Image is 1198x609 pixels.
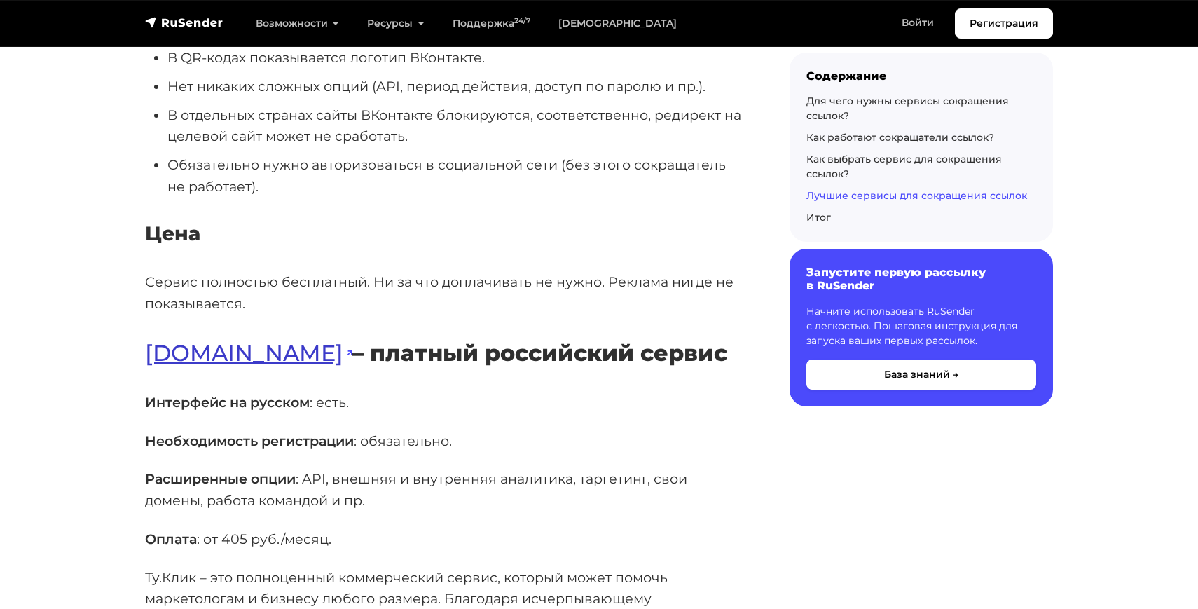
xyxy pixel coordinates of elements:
[514,16,530,25] sup: 24/7
[806,211,831,224] a: Итог
[439,9,544,38] a: Поддержка24/7
[544,9,691,38] a: [DEMOGRAPHIC_DATA]
[145,15,223,29] img: RuSender
[145,432,354,449] strong: Необходимость регистрации
[806,360,1036,390] button: База знаний →
[806,304,1036,348] p: Начните использовать RuSender с легкостью. Пошаговая инструкция для запуска ваших первых рассылок.
[806,189,1027,202] a: Лучшие сервисы для сокращения ссылок
[806,266,1036,292] h6: Запустите первую рассылку в RuSender
[145,468,745,511] p: : API, внешняя и внутренняя аналитика, таргетинг, свои домены, работа командой и пр.
[955,8,1053,39] a: Регистрация
[806,131,994,144] a: Как работают сокращатели ссылок?
[242,9,353,38] a: Возможности
[167,104,745,147] li: В отдельных странах сайты ВКонтакте блокируются, соответственно, редирект на целевой сайт может н...
[145,394,310,411] strong: Интерфейс на русском
[353,9,438,38] a: Ресурсы
[790,249,1053,406] a: Запустите первую рассылку в RuSender Начните использовать RuSender с легкостью. Пошаговая инструк...
[167,47,745,69] li: В QR-кодах показывается логотип ВКонтакте.
[806,69,1036,83] div: Содержание
[806,153,1002,180] a: Как выбрать сервис для сокращения ссылок?
[145,470,296,487] strong: Расширенные опции
[167,154,745,197] li: Обязательно нужно авторизоваться в социальной сети (без этого сокращатель не работает).
[145,528,745,550] p: : от 405 руб./месяц.
[145,531,197,547] strong: Оплата
[145,392,745,413] p: : есть.
[145,340,745,367] h3: – платный российский сервис
[145,339,352,367] a: [DOMAIN_NAME]
[145,430,745,452] p: : обязательно.
[806,95,1009,122] a: Для чего нужны сервисы сокращения ссылок?
[145,271,745,314] p: Сервис полностью бесплатный. Ни за что доплачивать не нужно. Реклама нигде не показывается.
[888,8,948,37] a: Войти
[145,222,745,246] h4: Цена
[167,76,745,97] li: Нет никаких сложных опций (API, период действия, доступ по паролю и пр.).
